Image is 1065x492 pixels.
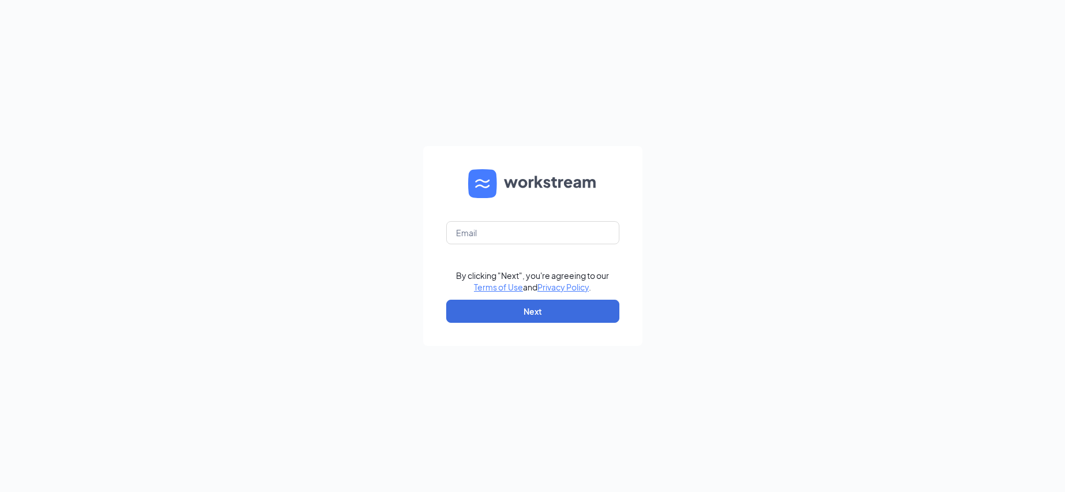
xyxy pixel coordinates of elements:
[446,221,619,244] input: Email
[446,300,619,323] button: Next
[474,282,523,292] a: Terms of Use
[468,169,597,198] img: WS logo and Workstream text
[537,282,589,292] a: Privacy Policy
[456,270,609,293] div: By clicking "Next", you're agreeing to our and .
